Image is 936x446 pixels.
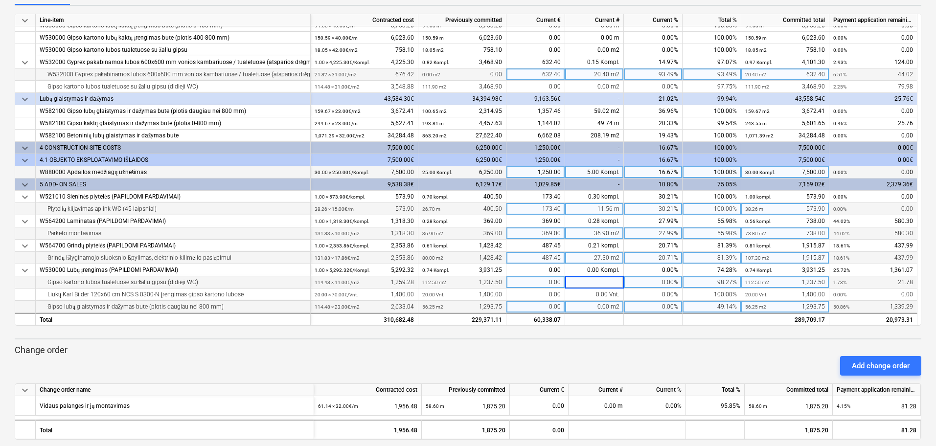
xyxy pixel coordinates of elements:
div: - [565,142,624,154]
div: Add change order [852,359,910,372]
div: 44.02 [833,68,913,81]
div: 1,956.48 [314,420,422,439]
div: 2,353.86 [315,252,414,264]
div: W532000 Gyprex pakabinamos lubos 600x600 mm vonios kambariuose / tualetuose (atsparios drėgmei) [40,68,306,81]
div: 6,129.17€ [418,178,506,191]
div: W564200 Laminatas (PAPILDOMI PARDAVIMAI) [40,215,306,227]
small: 36.90 m2 [422,231,443,236]
div: Payment application remaining [829,14,917,26]
div: 3,931.25 [422,264,502,276]
div: 97.75% [683,81,741,93]
small: 0.74 Kompl. [422,268,449,273]
div: 100.00% [683,32,741,44]
div: 1,915.87 [745,240,825,252]
div: 0.00 [833,166,913,178]
span: keyboard_arrow_down [19,265,31,276]
div: 573.90 [315,191,414,203]
div: 25.76 [833,117,913,130]
div: 4,101.30 [745,56,825,68]
small: 111.90 m2 [745,84,769,89]
span: keyboard_arrow_down [19,216,31,227]
small: 0.81 kompl. [745,243,772,248]
div: 0.00% [624,276,683,289]
div: 95.85% [686,396,745,416]
div: 0.00 [506,301,565,313]
button: Add change order [840,356,921,376]
small: 0.00% [833,170,847,175]
div: 0.00 m2 [565,44,624,56]
span: keyboard_arrow_down [19,191,31,203]
div: 0.28 kompl. [565,215,624,227]
small: 18.05 m2 [745,47,767,53]
div: Parketo montavimas [40,227,306,240]
div: 59.02 m2 [565,105,624,117]
div: 1,318.30 [315,215,414,227]
div: 81.39% [683,240,741,252]
small: 0.61 kompl. [422,243,449,248]
div: 0.00 m2 [565,81,624,93]
div: 7,500.00 [745,166,825,178]
div: 1,318.30 [315,227,414,240]
small: 0.00% [833,194,847,200]
div: 437.99 [833,252,913,264]
div: 9,163.56€ [506,93,565,105]
div: - [565,93,624,105]
small: 1.00 × 4,225.30€ / Kompl. [315,60,370,65]
div: 34,284.48 [315,130,414,142]
div: 1,875.20 [422,420,510,439]
div: W530000 Gipso kartono lubos tualetuose su žaliu gipsu [40,44,306,56]
div: 100.00% [683,130,741,142]
small: 243.55 m [745,121,767,126]
div: 19.43% [624,130,683,142]
div: 74.28% [683,264,741,276]
div: 27.30 m2 [565,252,624,264]
div: 0.00 [833,44,913,56]
div: 1,361.07 [833,264,913,276]
div: 0.00% [624,289,683,301]
div: 21.02% [624,93,683,105]
small: 114.48 × 31.00€ / m2 [315,84,360,89]
small: 30.00 × 250.00€ / Kompl. [315,170,369,175]
small: 1.00 × 1,318.30€ / kompl. [315,219,369,224]
div: W582100 Gipso lubų glaistymas ir dažymas bute (plotis daugiau nei 800 mm) [40,105,306,117]
div: 7,500.00€ [311,142,418,154]
div: 30.21% [624,191,683,203]
div: 36.96% [624,105,683,117]
div: 97.07% [683,56,741,68]
small: 25.72% [833,268,850,273]
div: 100.00% [683,166,741,178]
small: 0.00% [833,35,847,41]
div: 369.00 [422,215,502,227]
div: 2,314.95 [422,105,502,117]
div: Total % [683,14,741,26]
div: 173.40 [506,191,565,203]
div: 99.54% [683,117,741,130]
div: Gipso kartono lubos tualetuose su žaliu gipsu (didieji WC) [40,81,306,93]
div: 55.98% [683,215,741,227]
small: 0.00% [833,109,847,114]
div: Contracted cost [314,384,422,396]
div: 20.40 m2 [565,68,624,81]
div: 0.00% [624,32,683,44]
small: 18.61% [833,243,850,248]
small: 25.00 Kompl. [422,170,452,175]
small: 18.61% [833,255,849,261]
div: 81.28 [833,420,921,439]
div: 632.40 [506,68,565,81]
small: 131.83 × 17.86€ / m2 [315,255,360,261]
div: 16.67% [624,166,683,178]
small: 107.30 m2 [745,255,769,261]
div: - [565,154,624,166]
div: Current % [627,384,686,396]
div: 16.67% [624,142,683,154]
small: 150.59 × 40.00€ / m [315,35,358,41]
div: 0.00% [624,264,683,276]
div: 0.00 Kompl. [565,264,624,276]
small: 21.82 × 31.00€ / m2 [315,72,357,77]
div: 1,029.85€ [506,178,565,191]
div: 5,627.41 [315,117,414,130]
small: 2.93% [833,60,847,65]
span: keyboard_arrow_down [19,57,31,68]
div: W521010 Sieninės plytelės (PAPILDOMI PARDAVIMAI) [40,191,306,203]
div: 400.50 [422,191,502,203]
